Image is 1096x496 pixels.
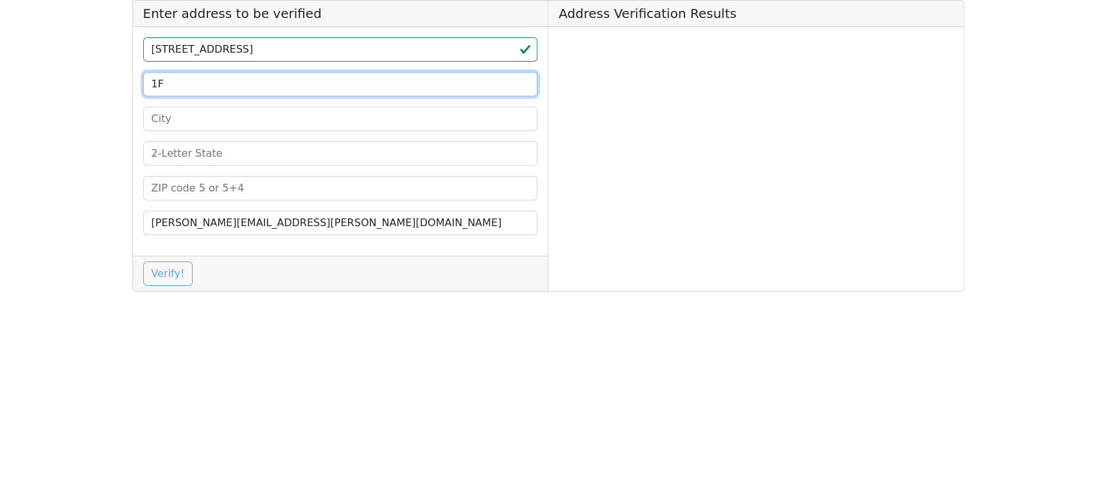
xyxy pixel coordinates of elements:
[143,37,538,62] input: Street Line 1
[143,107,538,131] input: City
[143,141,538,166] input: 2-Letter State
[133,1,548,27] h5: Enter address to be verified
[143,211,538,235] input: Your Email
[548,1,964,27] h5: Address Verification Results
[143,72,538,96] input: Street Line 2 (can be empty)
[143,176,538,200] input: ZIP code 5 or 5+4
